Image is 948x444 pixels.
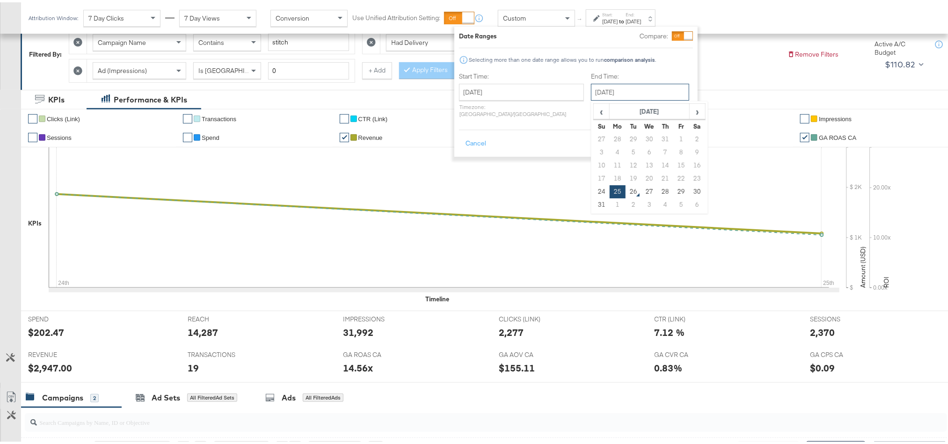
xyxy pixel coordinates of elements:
[202,132,219,139] span: Spend
[188,359,199,372] div: 19
[499,313,569,321] span: CLICKS (LINK)
[673,131,689,144] td: 1
[198,64,270,73] span: Is [GEOGRAPHIC_DATA]
[98,64,147,73] span: Ad (Impressions)
[459,70,584,79] label: Start Time:
[657,157,673,170] td: 14
[187,391,237,400] div: All Filtered Ad Sets
[594,102,609,116] span: ‹
[673,144,689,157] td: 8
[152,390,180,401] div: Ad Sets
[459,29,497,38] div: Date Ranges
[343,359,373,372] div: 14.56x
[673,196,689,209] td: 5
[626,117,642,131] th: Tu
[689,170,705,183] td: 23
[657,131,673,144] td: 31
[268,31,349,49] input: Enter a search term
[610,196,626,209] td: 1
[114,92,187,103] div: Performance & KPIs
[810,348,880,357] span: GA CPS CA
[626,144,642,157] td: 5
[810,359,835,372] div: $0.09
[657,117,673,131] th: Th
[88,12,124,20] span: 7 Day Clicks
[499,348,569,357] span: GA AOV CA
[28,112,37,121] a: ✔
[343,313,413,321] span: IMPRESSIONS
[610,117,626,131] th: Mo
[618,15,626,22] strong: to
[591,70,693,79] label: End Time:
[788,48,839,57] button: Remove Filters
[188,348,258,357] span: TRANSACTIONS
[819,132,856,139] span: GA ROAS CA
[819,113,852,120] span: Impressions
[594,144,610,157] td: 3
[885,55,915,69] div: $110.82
[47,132,72,139] span: Sessions
[642,157,657,170] td: 13
[28,217,42,226] div: KPIs
[499,323,524,337] div: 2,277
[594,196,610,209] td: 31
[198,36,224,44] span: Contains
[90,392,99,400] div: 2
[642,144,657,157] td: 6
[183,112,192,121] a: ✔
[358,113,388,120] span: CTR (Link)
[655,348,725,357] span: GA CVR CA
[499,359,535,372] div: $155.11
[610,170,626,183] td: 18
[29,48,62,57] div: Filtered By:
[610,183,626,196] td: 25
[28,313,98,321] span: SPEND
[276,12,309,20] span: Conversion
[610,157,626,170] td: 11
[188,313,258,321] span: REACH
[640,29,668,38] label: Compare:
[459,133,493,150] button: Cancel
[28,13,79,19] div: Attribution Window:
[689,196,705,209] td: 6
[352,11,440,20] label: Use Unified Attribution Setting:
[28,359,72,372] div: $2,947.00
[642,117,657,131] th: We
[689,157,705,170] td: 16
[28,131,37,140] a: ✔
[626,157,642,170] td: 12
[657,170,673,183] td: 21
[642,183,657,196] td: 27
[657,196,673,209] td: 4
[655,323,685,337] div: 7.12 %
[202,113,236,120] span: Transactions
[642,196,657,209] td: 3
[303,391,343,400] div: All Filtered Ads
[594,117,610,131] th: Su
[340,112,349,121] a: ✔
[188,323,218,337] div: 14,287
[42,390,83,401] div: Campaigns
[37,407,862,425] input: Search Campaigns by Name, ID or Objective
[881,55,926,70] button: $110.82
[626,9,641,15] label: End:
[48,92,65,103] div: KPIs
[503,12,526,20] span: Custom
[655,313,725,321] span: CTR (LINK)
[626,170,642,183] td: 19
[655,359,683,372] div: 0.83%
[657,183,673,196] td: 28
[98,36,146,44] span: Campaign Name
[47,113,80,120] span: Clicks (Link)
[28,348,98,357] span: REVENUE
[268,60,349,77] input: Enter a number
[875,37,926,55] div: Active A/C Budget
[626,183,642,196] td: 26
[602,9,618,15] label: Start:
[610,131,626,144] td: 28
[689,117,705,131] th: Sa
[626,131,642,144] td: 29
[673,183,689,196] td: 29
[800,112,809,121] a: ✔
[594,183,610,196] td: 24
